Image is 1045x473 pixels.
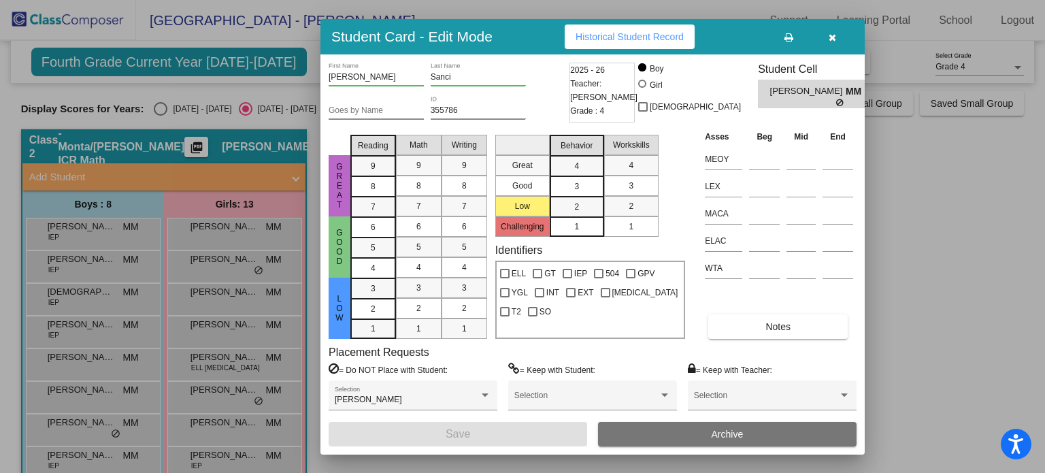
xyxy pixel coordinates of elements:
[574,221,579,233] span: 1
[512,304,521,320] span: T2
[758,63,876,76] h3: Student Cell
[371,180,376,193] span: 8
[701,129,746,144] th: Asses
[371,282,376,295] span: 3
[416,302,421,314] span: 2
[416,282,421,294] span: 3
[570,77,637,104] span: Teacher: [PERSON_NAME]
[629,180,633,192] span: 3
[462,200,467,212] span: 7
[371,323,376,335] span: 1
[546,284,559,301] span: INT
[649,63,664,75] div: Boy
[416,241,421,253] span: 5
[462,241,467,253] span: 5
[431,106,526,116] input: Enter ID
[410,139,428,151] span: Math
[462,159,467,172] span: 9
[578,284,593,301] span: EXT
[452,139,477,151] span: Writing
[570,63,605,77] span: 2025 - 26
[329,422,587,446] button: Save
[783,129,819,144] th: Mid
[606,265,619,282] span: 504
[574,265,587,282] span: IEP
[371,160,376,172] span: 9
[512,265,526,282] span: ELL
[565,25,695,49] button: Historical Student Record
[561,140,593,152] span: Behavior
[846,84,865,99] span: MM
[540,304,551,320] span: SO
[329,363,448,376] label: = Do NOT Place with Student:
[544,265,556,282] span: GT
[705,258,742,278] input: assessment
[629,200,633,212] span: 2
[462,221,467,233] span: 6
[333,162,346,210] span: Great
[576,31,684,42] span: Historical Student Record
[416,323,421,335] span: 1
[746,129,783,144] th: Beg
[708,314,848,339] button: Notes
[416,261,421,274] span: 4
[598,422,857,446] button: Archive
[495,244,542,257] label: Identifiers
[462,180,467,192] span: 8
[371,201,376,213] span: 7
[329,106,424,116] input: goes by name
[637,265,654,282] span: GPV
[371,242,376,254] span: 5
[819,129,857,144] th: End
[358,140,388,152] span: Reading
[333,294,346,323] span: Low
[705,176,742,197] input: assessment
[446,428,470,440] span: Save
[416,159,421,172] span: 9
[649,79,663,91] div: Girl
[335,395,402,404] span: [PERSON_NAME]
[629,221,633,233] span: 1
[371,303,376,315] span: 2
[770,84,846,99] span: [PERSON_NAME]
[570,104,604,118] span: Grade : 4
[629,159,633,172] span: 4
[416,200,421,212] span: 7
[371,221,376,233] span: 6
[329,346,429,359] label: Placement Requests
[508,363,595,376] label: = Keep with Student:
[574,160,579,172] span: 4
[416,180,421,192] span: 8
[462,323,467,335] span: 1
[712,429,744,440] span: Archive
[574,201,579,213] span: 2
[462,282,467,294] span: 3
[416,221,421,233] span: 6
[462,302,467,314] span: 2
[688,363,772,376] label: = Keep with Teacher:
[512,284,528,301] span: YGL
[705,231,742,251] input: assessment
[333,228,346,266] span: Good
[765,321,791,332] span: Notes
[705,203,742,224] input: assessment
[331,28,493,45] h3: Student Card - Edit Mode
[650,99,741,115] span: [DEMOGRAPHIC_DATA]
[705,149,742,169] input: assessment
[613,139,650,151] span: Workskills
[371,262,376,274] span: 4
[574,180,579,193] span: 3
[612,284,678,301] span: [MEDICAL_DATA]
[462,261,467,274] span: 4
